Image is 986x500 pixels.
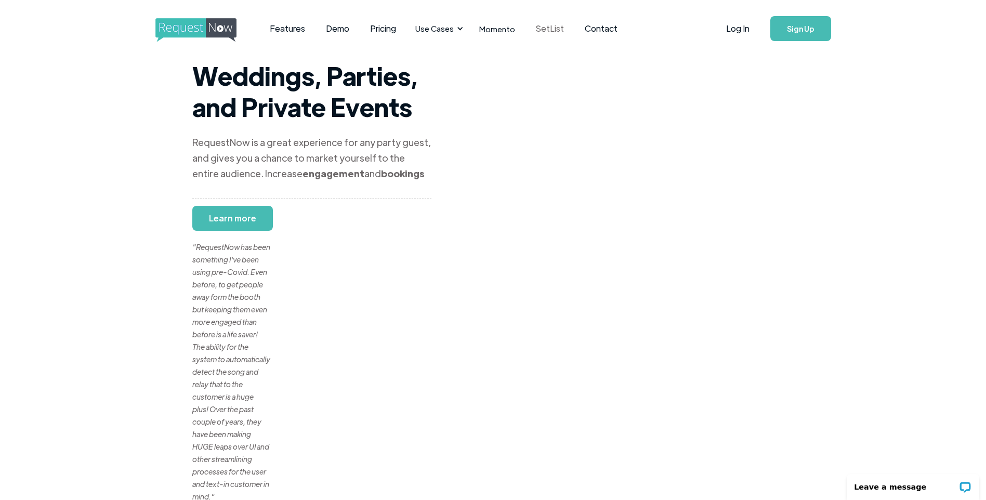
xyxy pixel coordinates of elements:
a: SetList [525,12,574,45]
div: Use Cases [415,23,454,34]
a: Learn more [192,206,273,231]
a: Momento [469,14,525,44]
a: home [155,18,233,39]
iframe: LiveChat chat widget [840,467,986,500]
div: RequestNow is a great experience for any party guest, and gives you a chance to market yourself t... [192,135,431,181]
a: Sign Up [770,16,831,41]
a: Demo [315,12,360,45]
strong: Weddings, Parties, and Private Events [192,59,418,123]
a: Log In [716,10,760,47]
a: Features [259,12,315,45]
img: requestnow logo [155,18,256,42]
div: Use Cases [409,12,466,45]
strong: bookings [381,167,425,179]
a: Contact [574,12,628,45]
iframe: Overview by DJ ReRe [559,60,742,477]
strong: engagement [303,167,364,179]
a: Pricing [360,12,406,45]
